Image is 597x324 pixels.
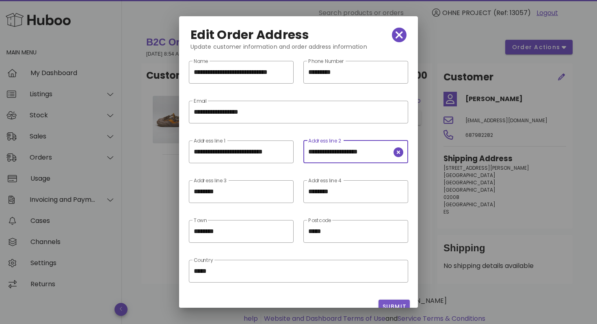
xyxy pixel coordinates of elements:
label: Town [194,218,207,224]
label: Address line 4 [308,178,342,184]
span: Submit [382,302,407,311]
label: Address line 3 [194,178,227,184]
button: Submit [379,300,410,314]
label: Country [194,257,213,264]
div: Update customer information and order address information [184,42,413,58]
label: Email [194,98,207,104]
label: Postcode [308,218,331,224]
label: Address line 2 [308,138,341,144]
label: Name [194,58,208,65]
button: clear icon [394,147,403,157]
label: Phone Number [308,58,344,65]
h2: Edit Order Address [190,28,309,41]
label: Address line 1 [194,138,225,144]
